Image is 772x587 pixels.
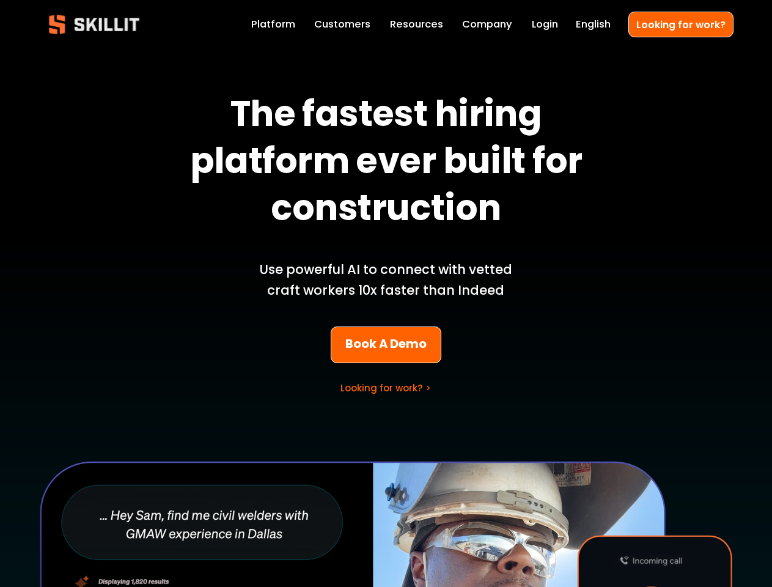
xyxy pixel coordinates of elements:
div: language picker [576,16,611,33]
a: folder dropdown [390,16,443,33]
a: Customers [314,16,370,33]
a: Book A Demo [331,327,441,363]
span: Resources [390,17,443,32]
img: Skillit [39,6,150,43]
a: Login [532,16,558,33]
a: Company [462,16,512,33]
p: Use powerful AI to connect with vetted craft workers 10x faster than Indeed [243,259,529,301]
a: Looking for work? > [340,382,431,394]
a: Looking for work? [628,12,733,37]
strong: The fastest hiring platform ever built for construction [190,87,589,242]
a: Platform [251,16,295,33]
span: English [576,17,611,32]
